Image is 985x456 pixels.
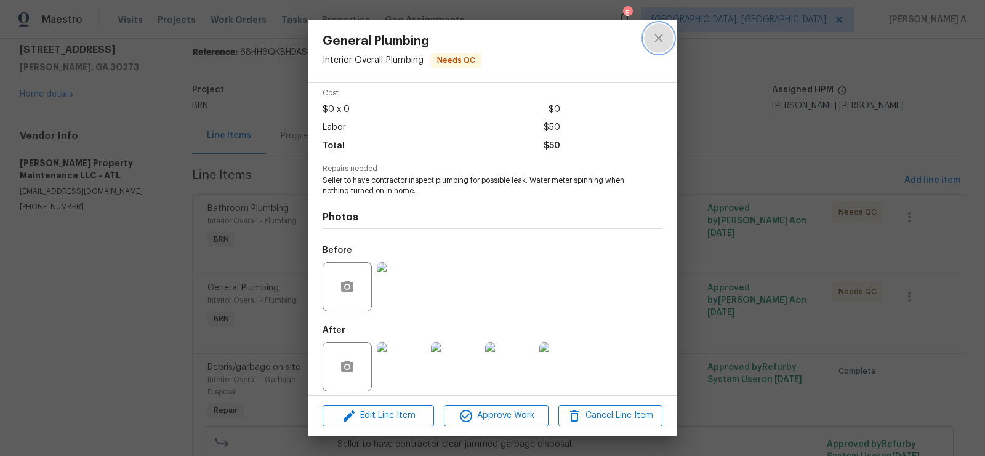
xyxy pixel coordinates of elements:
button: close [644,23,673,53]
span: Approve Work [448,408,544,423]
button: Approve Work [444,405,548,426]
span: Needs QC [432,54,480,66]
span: Cancel Line Item [562,408,659,423]
span: Total [323,137,345,155]
span: Edit Line Item [326,408,430,423]
h4: Photos [323,211,662,223]
span: Interior Overall - Plumbing [323,56,424,65]
span: $50 [544,137,560,155]
span: General Plumbing [323,34,481,48]
div: 5 [623,7,632,20]
span: $0 [549,101,560,119]
span: Cost [323,89,560,97]
span: Seller to have contractor inspect plumbing for possible leak. Water meter spinning when nothing t... [323,175,629,196]
span: Repairs needed [323,165,662,173]
h5: After [323,326,345,335]
span: $0 x 0 [323,101,350,119]
span: Labor [323,119,346,137]
button: Cancel Line Item [558,405,662,426]
button: Edit Line Item [323,405,434,426]
span: $50 [544,119,560,137]
h5: Before [323,246,352,255]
